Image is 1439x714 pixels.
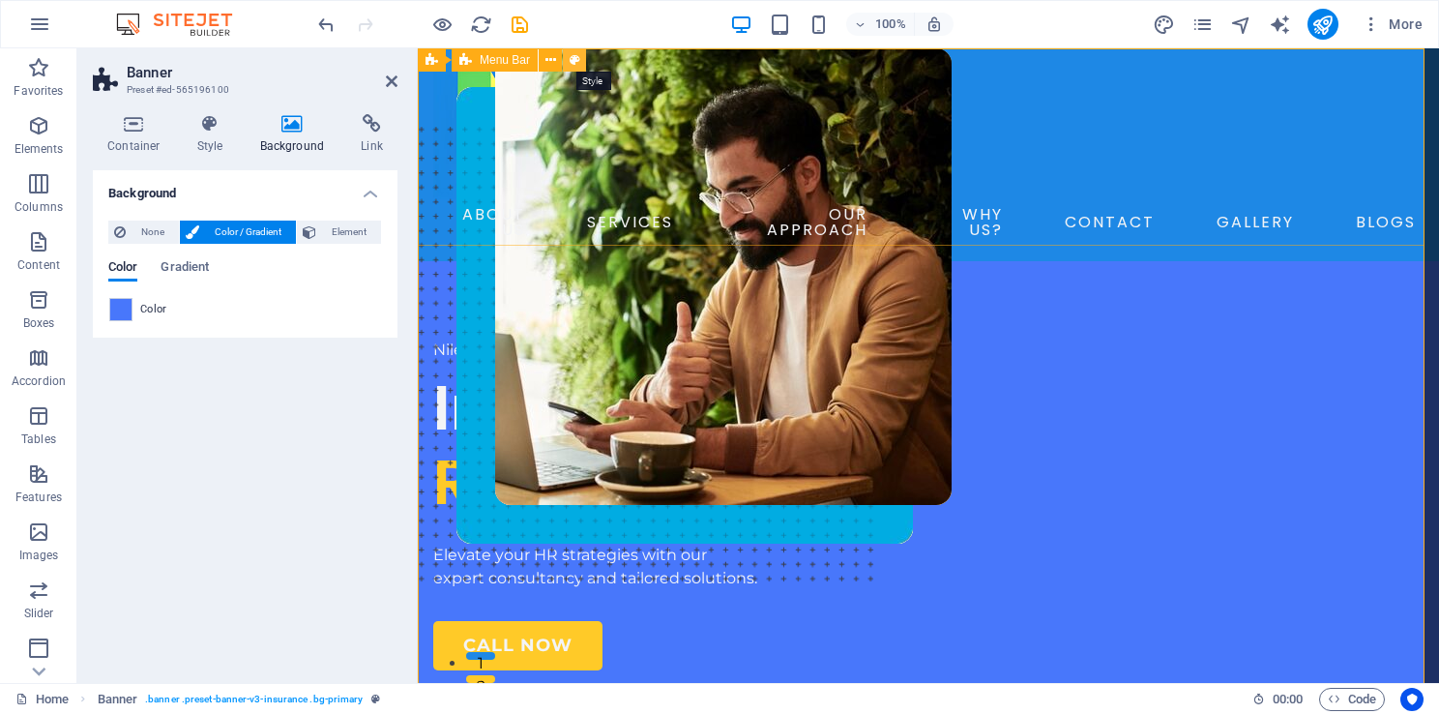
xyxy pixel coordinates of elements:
[322,221,375,244] span: Element
[183,114,246,155] h4: Style
[1191,14,1214,36] i: Pages (Ctrl+Alt+S)
[1153,14,1175,36] i: Design (Ctrl+Alt+Y)
[180,221,296,244] button: Color / Gradient
[509,14,531,36] i: Save (Ctrl+S)
[430,13,454,36] button: Click here to leave preview mode and continue editing
[93,114,183,155] h4: Container
[127,81,359,99] h3: Preset #ed-565196100
[1230,14,1252,36] i: Navigator
[15,688,69,711] a: Click to cancel selection. Double-click to open Pages
[24,606,54,621] p: Slider
[1311,14,1334,36] i: Publish
[1328,688,1376,711] span: Code
[246,114,347,155] h4: Background
[1307,9,1338,40] button: publish
[470,14,492,36] i: Reload page
[127,64,397,81] h2: Banner
[1319,688,1385,711] button: Code
[108,255,137,283] span: Color
[1354,9,1430,40] button: More
[17,257,60,273] p: Content
[145,688,363,711] span: . banner .preset-banner-v3-insurance .bg-primary
[108,221,179,244] button: None
[371,694,380,704] i: This element is a customizable preset
[315,14,338,36] i: Undo: Change background color (Ctrl+Z)
[21,431,56,447] p: Tables
[111,13,256,36] img: Editor Logo
[161,255,209,283] span: Gradient
[93,170,397,205] h4: Background
[846,13,915,36] button: 100%
[98,688,138,711] span: Click to select. Double-click to edit
[1273,688,1303,711] span: 00 00
[480,54,530,66] span: Menu Bar
[1252,688,1304,711] h6: Session time
[576,72,611,90] mark: Style
[98,688,380,711] nav: breadcrumb
[925,15,943,33] i: On resize automatically adjust zoom level to fit chosen device.
[346,114,397,155] h4: Link
[1230,13,1253,36] button: navigator
[23,315,55,331] p: Boxes
[469,13,492,36] button: reload
[1269,14,1291,36] i: AI Writer
[15,199,63,215] p: Columns
[12,373,66,389] p: Accordion
[1153,13,1176,36] button: design
[314,13,338,36] button: undo
[1269,13,1292,36] button: text_generator
[508,13,531,36] button: save
[1362,15,1423,34] span: More
[297,221,381,244] button: Element
[14,83,63,99] p: Favorites
[15,490,62,505] p: Features
[205,221,290,244] span: Color / Gradient
[15,141,64,157] p: Elements
[1286,692,1289,706] span: :
[140,302,167,317] span: Color
[19,548,59,563] p: Images
[1191,13,1215,36] button: pages
[1400,688,1424,711] button: Usercentrics
[875,13,906,36] h6: 100%
[132,221,173,244] span: None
